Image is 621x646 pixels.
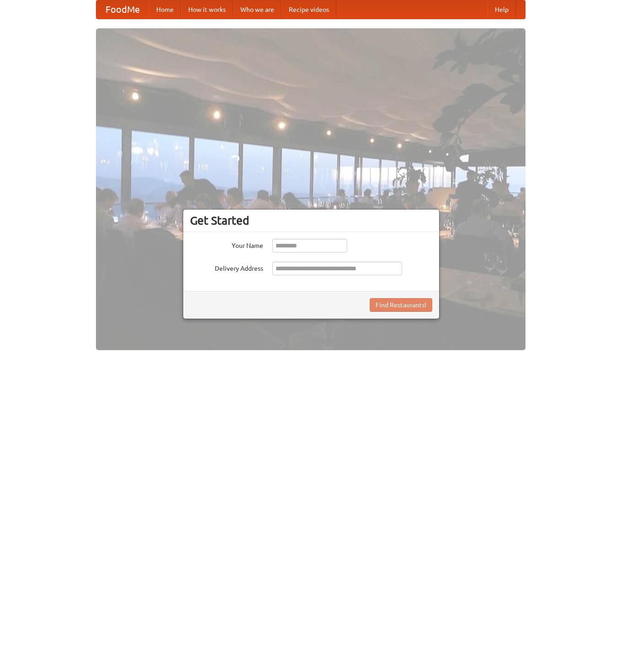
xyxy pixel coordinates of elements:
[370,298,432,312] button: Find Restaurants!
[281,0,336,19] a: Recipe videos
[149,0,181,19] a: Home
[96,0,149,19] a: FoodMe
[181,0,233,19] a: How it works
[233,0,281,19] a: Who we are
[190,214,432,227] h3: Get Started
[488,0,516,19] a: Help
[190,239,263,250] label: Your Name
[190,262,263,273] label: Delivery Address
